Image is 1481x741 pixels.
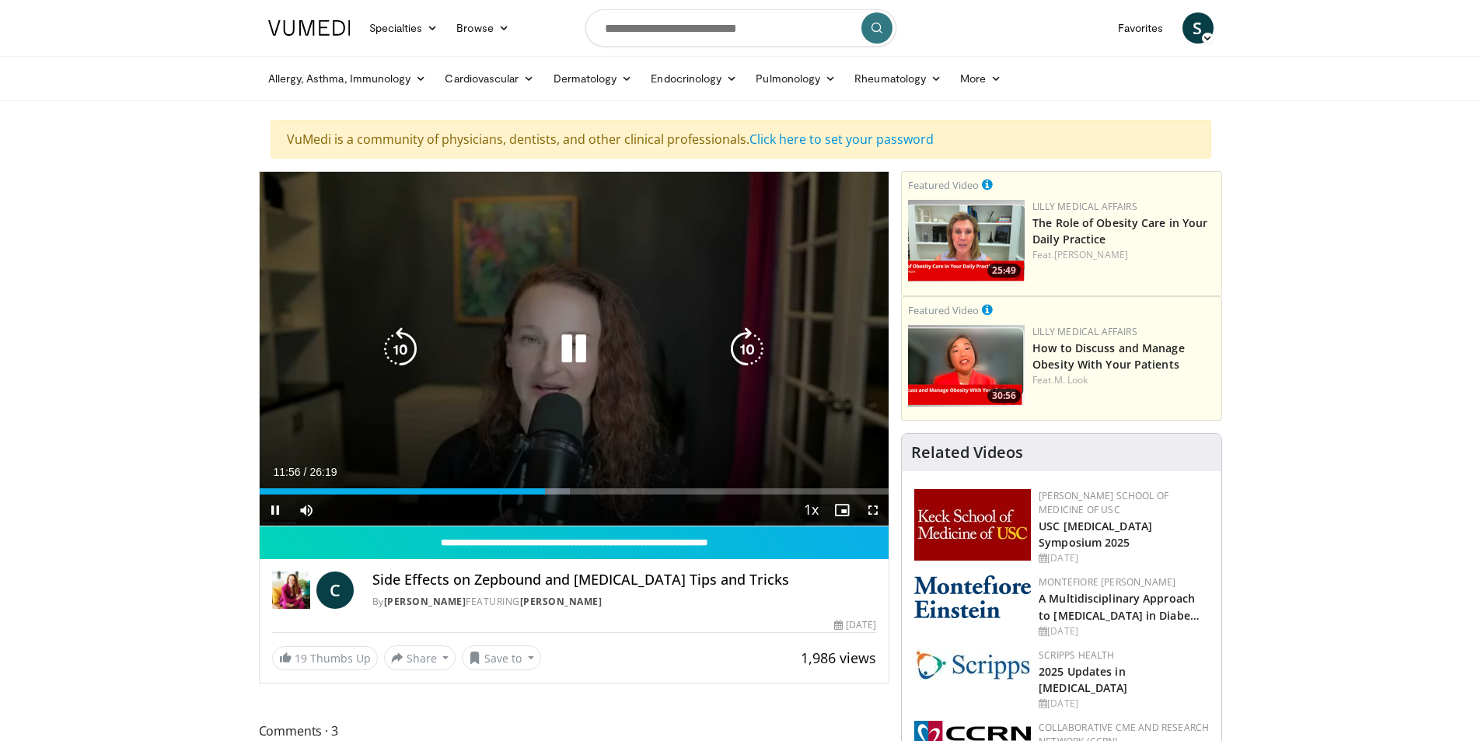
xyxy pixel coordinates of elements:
[1039,664,1127,695] a: 2025 Updates in [MEDICAL_DATA]
[1032,325,1137,338] a: Lilly Medical Affairs
[1032,373,1215,387] div: Feat.
[272,646,378,670] a: 19 Thumbs Up
[274,466,301,478] span: 11:56
[1039,519,1152,550] a: USC [MEDICAL_DATA] Symposium 2025
[271,120,1211,159] div: VuMedi is a community of physicians, dentists, and other clinical professionals.
[1032,215,1207,246] a: The Role of Obesity Care in Your Daily Practice
[795,495,826,526] button: Playback Rate
[746,63,845,94] a: Pulmonology
[462,645,541,670] button: Save to
[372,571,876,589] h4: Side Effects on Zepbound and [MEDICAL_DATA] Tips and Tricks
[987,389,1021,403] span: 30:56
[908,200,1025,281] img: e1208b6b-349f-4914-9dd7-f97803bdbf1d.png.150x105_q85_crop-smart_upscale.png
[384,645,456,670] button: Share
[908,303,979,317] small: Featured Video
[384,595,466,608] a: [PERSON_NAME]
[834,618,876,632] div: [DATE]
[304,466,307,478] span: /
[1039,648,1114,662] a: Scripps Health
[1032,248,1215,262] div: Feat.
[447,12,519,44] a: Browse
[259,63,436,94] a: Allergy, Asthma, Immunology
[520,595,603,608] a: [PERSON_NAME]
[1054,373,1088,386] a: M. Look
[914,648,1031,680] img: c9f2b0b7-b02a-4276-a72a-b0cbb4230bc1.jpg.150x105_q85_autocrop_double_scale_upscale_version-0.2.jpg
[260,488,889,495] div: Progress Bar
[908,325,1025,407] img: c98a6a29-1ea0-4bd5-8cf5-4d1e188984a7.png.150x105_q85_crop-smart_upscale.png
[914,489,1031,561] img: 7b941f1f-d101-407a-8bfa-07bd47db01ba.png.150x105_q85_autocrop_double_scale_upscale_version-0.2.jpg
[908,178,979,192] small: Featured Video
[908,325,1025,407] a: 30:56
[544,63,642,94] a: Dermatology
[291,495,322,526] button: Mute
[1039,591,1200,622] a: A Multidisciplinary Approach to [MEDICAL_DATA] in Diabe…
[987,264,1021,278] span: 25:49
[309,466,337,478] span: 26:19
[908,200,1025,281] a: 25:49
[1182,12,1214,44] a: S
[435,63,543,94] a: Cardiovascular
[1039,551,1209,565] div: [DATE]
[268,20,351,36] img: VuMedi Logo
[641,63,746,94] a: Endocrinology
[272,571,310,609] img: Dr. Carolynn Francavilla
[259,721,890,741] span: Comments 3
[1039,489,1168,516] a: [PERSON_NAME] School of Medicine of USC
[1054,248,1128,261] a: [PERSON_NAME]
[749,131,934,148] a: Click here to set your password
[801,648,876,667] span: 1,986 views
[260,495,291,526] button: Pause
[316,571,354,609] a: C
[1039,624,1209,638] div: [DATE]
[858,495,889,526] button: Fullscreen
[1032,341,1185,372] a: How to Discuss and Manage Obesity With Your Patients
[826,495,858,526] button: Enable picture-in-picture mode
[845,63,951,94] a: Rheumatology
[372,595,876,609] div: By FEATURING
[360,12,448,44] a: Specialties
[260,172,889,526] video-js: Video Player
[1039,575,1175,589] a: Montefiore [PERSON_NAME]
[951,63,1011,94] a: More
[295,651,307,666] span: 19
[1109,12,1173,44] a: Favorites
[585,9,896,47] input: Search topics, interventions
[1039,697,1209,711] div: [DATE]
[914,575,1031,618] img: b0142b4c-93a1-4b58-8f91-5265c282693c.png.150x105_q85_autocrop_double_scale_upscale_version-0.2.png
[1032,200,1137,213] a: Lilly Medical Affairs
[911,443,1023,462] h4: Related Videos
